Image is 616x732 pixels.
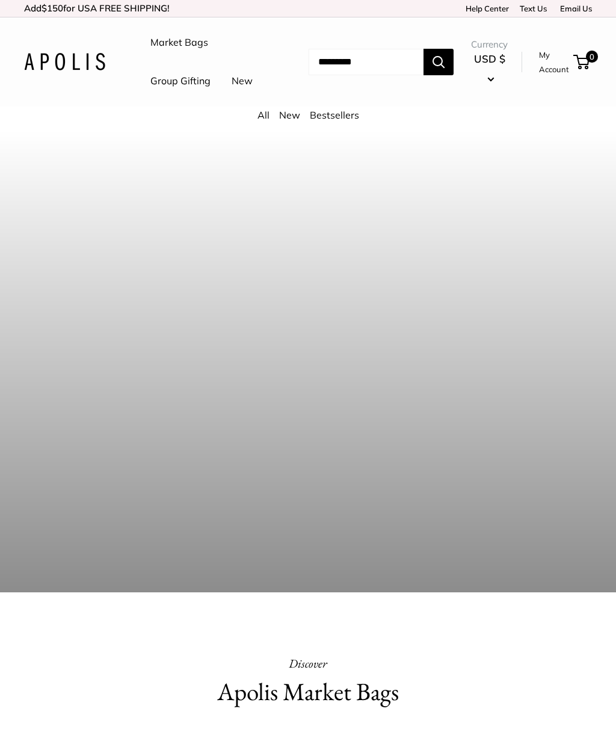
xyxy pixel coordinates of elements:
a: 0 [574,55,590,69]
a: My Account [539,48,569,77]
span: Currency [471,36,508,53]
span: 0 [586,51,598,63]
a: Help Center [461,4,509,13]
a: Email Us [556,4,592,13]
a: Bestsellers [310,109,359,121]
a: New [279,109,300,121]
img: Apolis [24,53,105,70]
a: Group Gifting [150,72,211,90]
a: New [232,72,253,90]
a: Market Bags [150,34,208,52]
a: All [257,109,269,121]
h2: Apolis Market Bags [166,674,450,710]
span: USD $ [474,52,505,65]
a: Text Us [520,4,547,13]
p: Discover [166,653,450,674]
span: $150 [42,2,63,14]
button: USD $ [471,49,508,88]
input: Search... [309,49,423,75]
button: Search [423,49,454,75]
